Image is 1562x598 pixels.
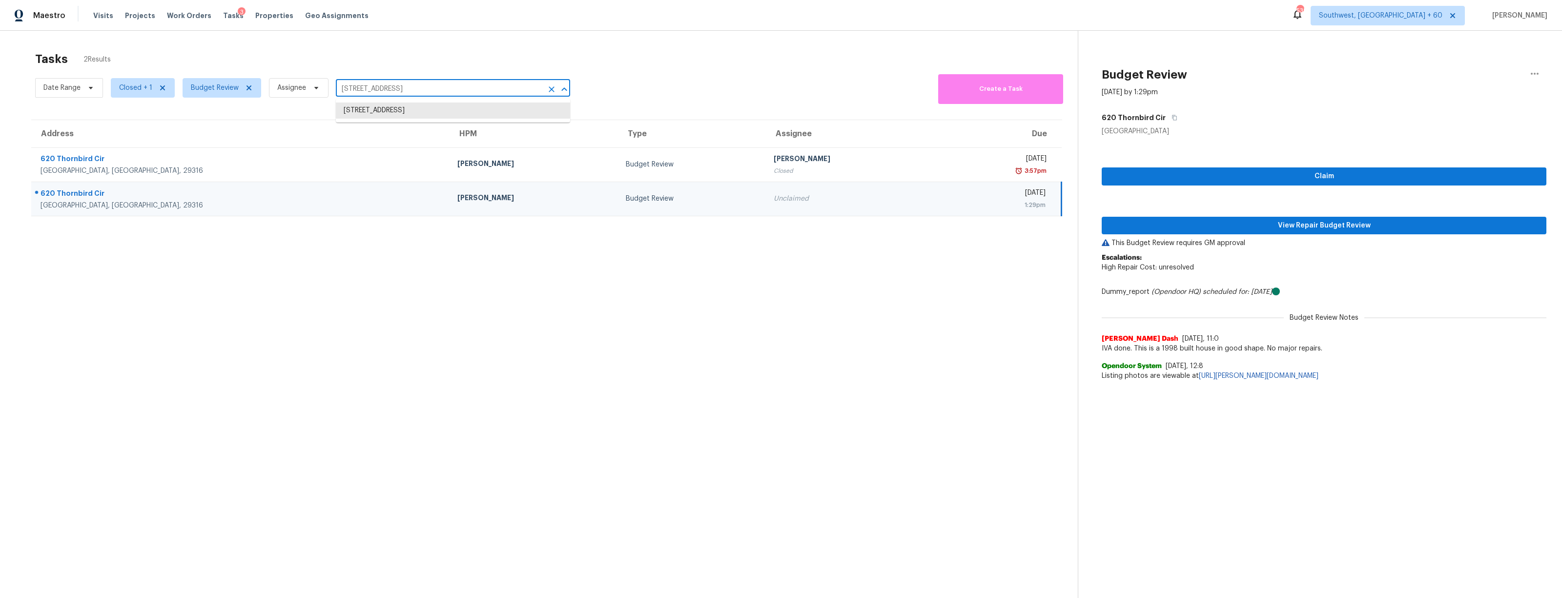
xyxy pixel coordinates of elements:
button: Clear [545,82,558,96]
th: Due [934,120,1062,147]
span: Work Orders [167,11,211,21]
span: Properties [255,11,293,21]
span: Date Range [43,83,81,93]
li: [STREET_ADDRESS] [336,103,570,119]
div: 1:29pm [942,200,1046,210]
div: [GEOGRAPHIC_DATA] [1102,126,1546,136]
span: Southwest, [GEOGRAPHIC_DATA] + 60 [1319,11,1442,21]
div: [DATE] [942,154,1047,166]
span: Tasks [223,12,244,19]
button: Claim [1102,167,1546,186]
span: IVA done. This is a 1998 built house in good shape. No major repairs. [1102,344,1546,353]
span: [DATE], 11:0 [1182,335,1219,342]
span: Closed + 1 [119,83,152,93]
div: Budget Review [626,194,758,204]
th: Type [618,120,766,147]
span: View Repair Budget Review [1110,220,1539,232]
span: Claim [1110,170,1539,183]
span: Budget Review Notes [1284,313,1364,323]
p: This Budget Review requires GM approval [1102,238,1546,248]
div: 620 Thornbird Cir [41,154,442,166]
div: Budget Review [626,160,758,169]
img: Overdue Alarm Icon [1015,166,1023,176]
input: Search by address [336,82,543,97]
div: Unclaimed [774,194,926,204]
div: [GEOGRAPHIC_DATA], [GEOGRAPHIC_DATA], 29316 [41,201,442,210]
div: [GEOGRAPHIC_DATA], [GEOGRAPHIC_DATA], 29316 [41,166,442,176]
span: Create a Task [943,83,1058,95]
span: Geo Assignments [305,11,369,21]
th: Address [31,120,450,147]
div: Closed [774,166,926,176]
div: [DATE] by 1:29pm [1102,87,1158,97]
div: 3 [238,7,246,17]
div: Dummy_report [1102,287,1546,297]
i: scheduled for: [DATE] [1203,289,1272,295]
th: HPM [450,120,618,147]
div: 3:57pm [1023,166,1047,176]
div: [PERSON_NAME] [457,159,610,171]
span: Listing photos are viewable at [1102,371,1546,381]
span: Assignee [277,83,306,93]
span: [PERSON_NAME] Dash [1102,334,1178,344]
div: 620 Thornbird Cir [41,188,442,201]
span: 2 Results [83,55,111,64]
span: Projects [125,11,155,21]
h2: Budget Review [1102,70,1187,80]
span: Maestro [33,11,65,21]
div: [PERSON_NAME] [457,193,610,205]
div: [PERSON_NAME] [774,154,926,166]
button: Close [557,82,571,96]
th: Assignee [766,120,934,147]
button: Copy Address [1166,109,1179,126]
div: [DATE] [942,188,1046,200]
span: Budget Review [191,83,239,93]
button: View Repair Budget Review [1102,217,1546,235]
span: High Repair Cost: unresolved [1102,264,1194,271]
span: Opendoor System [1102,361,1162,371]
i: (Opendoor HQ) [1151,289,1201,295]
span: Visits [93,11,113,21]
b: Escalations: [1102,254,1142,261]
div: 538 [1296,6,1303,16]
h2: Tasks [35,54,68,64]
span: [DATE], 12:8 [1166,363,1203,370]
a: [URL][PERSON_NAME][DOMAIN_NAME] [1199,372,1318,379]
button: Create a Task [938,74,1063,104]
span: [PERSON_NAME] [1488,11,1547,21]
h5: 620 Thornbird Cir [1102,113,1166,123]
